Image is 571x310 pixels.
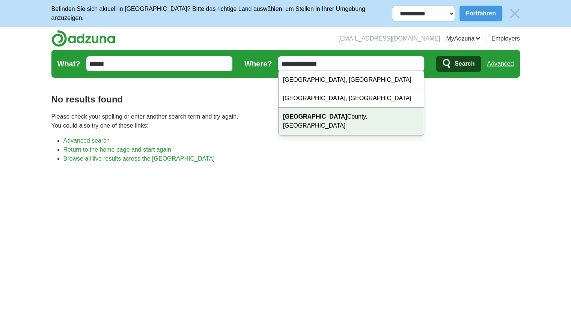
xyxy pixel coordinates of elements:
a: Browse all live results across the [GEOGRAPHIC_DATA] [63,155,215,162]
img: Adzuna logo [51,30,115,47]
button: Search [436,56,481,72]
p: Please check your spelling or enter another search term and try again. You could also try one of ... [51,112,520,130]
h1: No results found [51,93,520,106]
img: icon_close_no_bg.svg [507,6,523,21]
label: What? [57,58,80,69]
a: Advanced search [63,137,110,144]
a: Employers [491,34,520,43]
a: Return to the home page and start again [63,146,171,153]
button: Fortfahren [460,6,502,21]
li: [EMAIL_ADDRESS][DOMAIN_NAME] [338,34,440,43]
a: Advanced [487,56,514,71]
label: Where? [244,58,272,69]
span: Search [455,56,475,71]
a: MyAdzuna [446,34,481,43]
p: Befinden Sie sich aktuell in [GEOGRAPHIC_DATA]? Bitte das richtige Land auswählen, um Stellen in ... [51,5,392,23]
